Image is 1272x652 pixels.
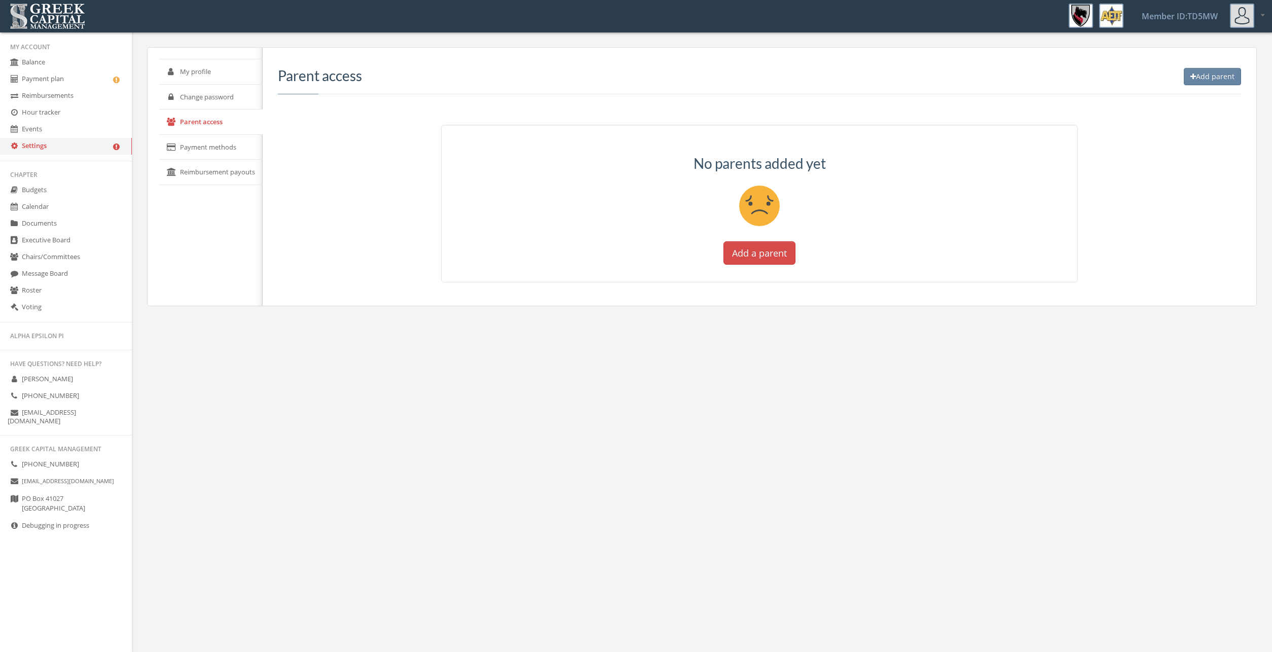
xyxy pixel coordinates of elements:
a: Change password [159,85,263,110]
a: Parent access [159,110,263,135]
a: Member ID: TD5MW [1130,1,1230,32]
button: Add a parent [723,241,795,265]
button: Add parent [1184,68,1241,85]
a: Payment methods [159,135,263,160]
span: [PERSON_NAME] [22,374,73,383]
a: Reimbursement payouts [159,160,263,185]
span: PO Box 41027 [GEOGRAPHIC_DATA] [22,494,85,514]
h3: Parent access [278,68,1241,84]
small: [EMAIL_ADDRESS][DOMAIN_NAME] [22,477,114,485]
h3: No parents added yet [454,156,1065,171]
a: My profile [159,59,263,85]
